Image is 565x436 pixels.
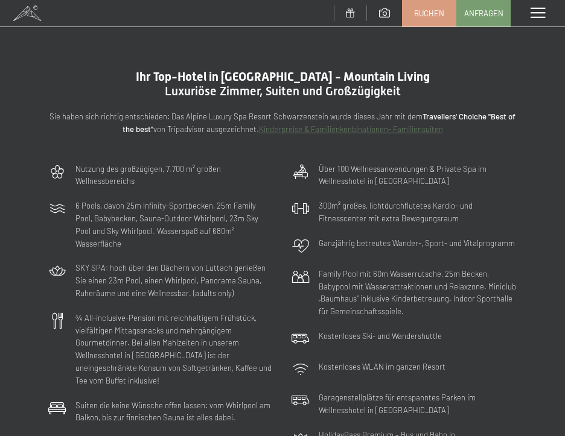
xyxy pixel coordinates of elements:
[319,268,517,318] p: Family Pool mit 60m Wasserrutsche, 25m Becken, Babypool mit Wasserattraktionen und Relaxzone. Min...
[319,163,517,188] p: Über 100 Wellnessanwendungen & Private Spa im Wellnesshotel in [GEOGRAPHIC_DATA]
[319,391,517,417] p: Garagenstellplätze für entspanntes Parken im Wellnesshotel in [GEOGRAPHIC_DATA]
[75,262,273,299] p: SKY SPA: hoch über den Dächern von Luttach genießen Sie einen 23m Pool, einen Whirlpool, Panorama...
[403,1,456,26] a: Buchen
[464,8,503,19] span: Anfragen
[75,312,273,387] p: ¾ All-inclusive-Pension mit reichhaltigem Frühstück, vielfältigen Mittagssnacks und mehrgängigem ...
[75,200,273,250] p: 6 Pools, davon 25m Infinity-Sportbecken, 25m Family Pool, Babybecken, Sauna-Outdoor Whirlpool, 23...
[259,124,443,134] a: Kinderpreise & Familienkonbinationen- Familiensuiten
[319,330,442,343] p: Kostenloses Ski- und Wandershuttle
[75,399,273,425] p: Suiten die keine Wünsche offen lassen: vom Whirlpool am Balkon, bis zur finnischen Sauna ist alle...
[123,112,516,134] strong: Travellers' Choiche "Best of the best"
[319,200,517,225] p: 300m² großes, lichtdurchflutetes Kardio- und Fitnesscenter mit extra Bewegungsraum
[414,8,444,19] span: Buchen
[75,163,273,188] p: Nutzung des großzügigen, 7.700 m² großen Wellnessbereichs
[457,1,510,26] a: Anfragen
[165,84,401,98] span: Luxuriöse Zimmer, Suiten und Großzügigkeit
[48,110,517,136] p: Sie haben sich richtig entschieden: Das Alpine Luxury Spa Resort Schwarzenstein wurde dieses Jahr...
[136,69,430,84] span: Ihr Top-Hotel in [GEOGRAPHIC_DATA] - Mountain Living
[319,361,445,373] p: Kostenloses WLAN im ganzen Resort
[319,237,515,250] p: Ganzjährig betreutes Wander-, Sport- und Vitalprogramm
